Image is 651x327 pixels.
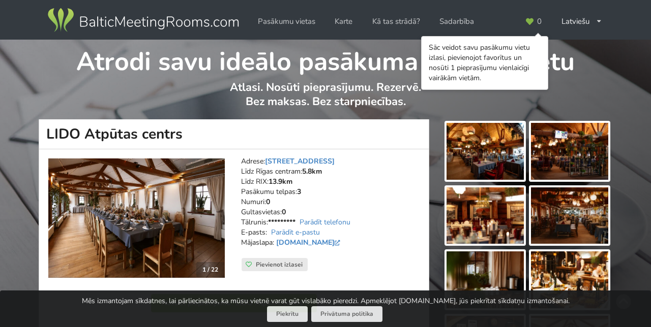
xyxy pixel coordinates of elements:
[447,187,524,244] img: LIDO Atpūtas centrs | Rīga | Pasākumu vieta - galerijas bilde
[531,123,608,180] img: LIDO Atpūtas centrs | Rīga | Pasākumu vieta - galerijas bilde
[447,123,524,180] img: LIDO Atpūtas centrs | Rīga | Pasākumu vieta - galerijas bilde
[256,260,303,269] span: Pievienot izlasei
[267,306,308,322] button: Piekrītu
[447,251,524,308] img: LIDO Atpūtas centrs | Rīga | Pasākumu vieta - galerijas bilde
[276,238,343,247] a: [DOMAIN_NAME]
[531,251,608,308] img: LIDO Atpūtas centrs | Rīga | Pasākumu vieta - galerijas bilde
[300,217,350,227] a: Parādīt telefonu
[269,177,292,186] strong: 13.9km
[531,187,608,244] img: LIDO Atpūtas centrs | Rīga | Pasākumu vieta - galerijas bilde
[46,6,241,35] img: Baltic Meeting Rooms
[302,167,322,176] strong: 5.8km
[554,12,610,31] div: Latviešu
[251,12,322,31] a: Pasākumu vietas
[241,156,422,258] address: Adrese: Līdz Rīgas centram: Līdz RIX: Pasākumu telpas: Numuri: Gultasvietas: Tālrunis: E-pasts: M...
[311,306,382,322] a: Privātuma politika
[537,18,542,25] span: 0
[282,207,286,217] strong: 0
[365,12,427,31] a: Kā tas strādā?
[432,12,481,31] a: Sadarbība
[196,262,224,277] div: 1 / 22
[265,156,335,166] a: [STREET_ADDRESS]
[266,197,270,207] strong: 0
[328,12,360,31] a: Karte
[297,187,301,197] strong: 3
[39,119,429,149] h1: LIDO Atpūtas centrs
[48,158,225,278] a: Restorāns, bārs | Rīga | LIDO Atpūtas centrs 1 / 22
[39,80,612,119] p: Atlasi. Nosūti pieprasījumu. Rezervē. Bez maksas. Bez starpniecības.
[271,227,320,237] a: Parādīt e-pastu
[39,40,612,78] h1: Atrodi savu ideālo pasākuma norises vietu
[48,158,225,278] img: Restorāns, bārs | Rīga | LIDO Atpūtas centrs
[429,43,541,83] div: Sāc veidot savu pasākumu vietu izlasi, pievienojot favorītus un nosūti 1 pieprasījumu vienlaicīgi...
